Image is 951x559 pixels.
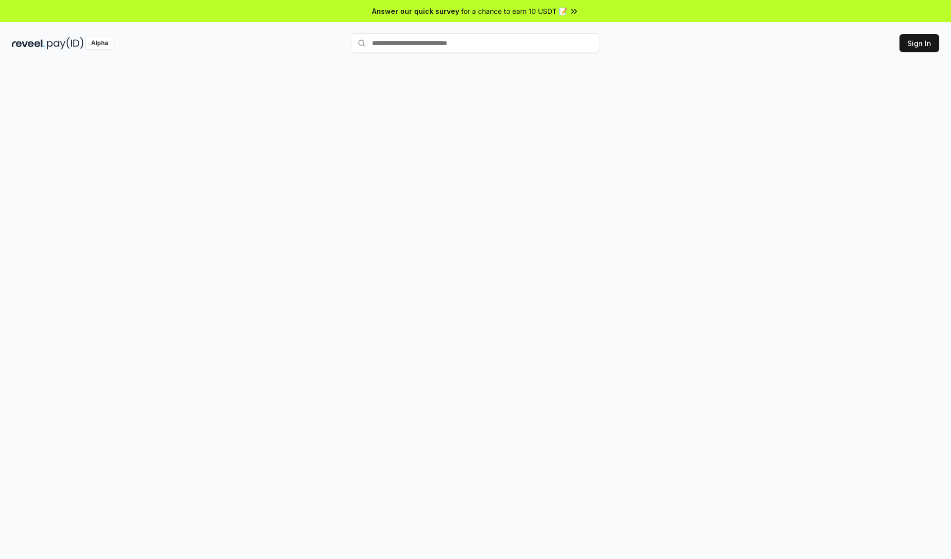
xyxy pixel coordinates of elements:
img: reveel_dark [12,37,45,50]
img: pay_id [47,37,84,50]
span: for a chance to earn 10 USDT 📝 [461,6,567,16]
div: Alpha [86,37,113,50]
span: Answer our quick survey [372,6,459,16]
button: Sign In [899,34,939,52]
